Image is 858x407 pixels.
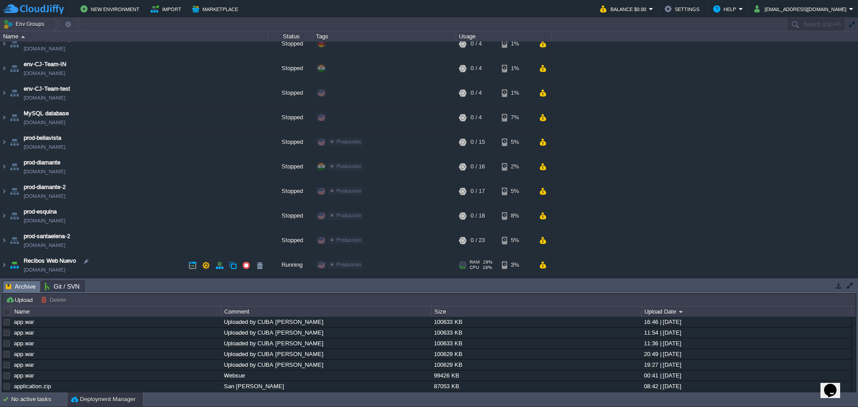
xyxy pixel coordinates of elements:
div: 1% [502,32,531,56]
img: AMDAwAAAACH5BAEAAAAALAAAAAABAAEAAAICRAEAOw== [0,155,8,179]
span: Produccion [336,237,361,243]
a: env-CJ-Team-IN [24,60,66,69]
a: [DOMAIN_NAME] [24,69,65,78]
a: prod-santaelena-2 [24,232,70,241]
div: 0 / 4 [471,81,482,105]
div: 5% [502,228,531,252]
img: AMDAwAAAACH5BAEAAAAALAAAAAABAAEAAAICRAEAOw== [0,81,8,105]
img: AMDAwAAAACH5BAEAAAAALAAAAAABAAEAAAICRAEAOw== [8,105,21,130]
button: Marketplace [192,4,241,14]
div: Name [12,306,221,317]
span: Produccion [336,213,361,218]
button: New Environment [80,4,142,14]
a: prod-esquina [24,207,57,216]
a: [DOMAIN_NAME] [24,241,65,250]
a: application.zip [14,383,51,390]
div: 3% [502,253,531,277]
img: AMDAwAAAACH5BAEAAAAALAAAAAABAAEAAAICRAEAOw== [8,155,21,179]
div: Uploaded by CUBA [PERSON_NAME] [222,360,431,370]
button: Settings [665,4,702,14]
div: 0 / 4 [471,32,482,56]
span: 29% [483,260,492,265]
div: Tags [314,31,456,42]
iframe: chat widget [820,371,849,398]
img: AMDAwAAAACH5BAEAAAAALAAAAAABAAEAAAICRAEAOw== [0,253,8,277]
div: Stopped [269,228,313,252]
a: app.war [14,319,34,325]
div: 19:27 | [DATE] [642,360,851,370]
a: app.war [14,361,34,368]
div: Stopped [269,81,313,105]
img: CloudJiffy [3,4,64,15]
button: Balance $0.00 [600,4,649,14]
div: Status [269,31,313,42]
div: San [PERSON_NAME] [222,381,431,391]
div: 100633 KB [432,338,641,348]
div: 16:46 | [DATE] [642,317,851,327]
div: 00:41 | [DATE] [642,370,851,381]
div: Running [269,253,313,277]
div: 0 / 23 [471,228,485,252]
div: 1% [502,81,531,105]
img: AMDAwAAAACH5BAEAAAAALAAAAAABAAEAAAICRAEAOw== [8,32,21,56]
div: Uploaded by CUBA [PERSON_NAME] [222,349,431,359]
button: Import [151,4,184,14]
span: Recibos Web Nuevo [24,256,76,265]
div: 5% [502,130,531,154]
a: app.war [14,372,34,379]
a: prod-diamante-2 [24,183,66,192]
div: Stopped [269,56,313,80]
a: app.war [14,329,34,336]
img: AMDAwAAAACH5BAEAAAAALAAAAAABAAEAAAICRAEAOw== [8,130,21,154]
span: Produccion [336,164,361,169]
img: AMDAwAAAACH5BAEAAAAALAAAAAABAAEAAAICRAEAOw== [8,253,21,277]
a: MySQL database [24,109,69,118]
div: 1% [502,56,531,80]
button: Upload [6,296,35,304]
div: Stopped [269,105,313,130]
div: 0 / 4 [471,56,482,80]
div: 8% [502,204,531,228]
a: app.war [14,351,34,357]
img: AMDAwAAAACH5BAEAAAAALAAAAAABAAEAAAICRAEAOw== [0,179,8,203]
a: [DOMAIN_NAME] [24,216,65,225]
div: 87053 KB [432,381,641,391]
div: 08:42 | [DATE] [642,381,851,391]
div: 100633 KB [432,327,641,338]
span: Produccion [336,262,361,267]
a: [DOMAIN_NAME] [24,265,65,274]
img: AMDAwAAAACH5BAEAAAAALAAAAAABAAEAAAICRAEAOw== [0,105,8,130]
a: env-CJ-Team-test [24,84,70,93]
div: Stopped [269,32,313,56]
button: Env Groups [3,18,47,30]
div: 0 / 17 [471,179,485,203]
div: 0 / 4 [471,105,482,130]
a: [DOMAIN_NAME] [24,143,65,151]
a: [DOMAIN_NAME] [24,93,65,102]
div: 2% [502,155,531,179]
button: Help [713,4,739,14]
img: AMDAwAAAACH5BAEAAAAALAAAAAABAAEAAAICRAEAOw== [0,130,8,154]
button: Deployment Manager [71,395,135,404]
a: prod-diamante [24,158,60,167]
img: AMDAwAAAACH5BAEAAAAALAAAAAABAAEAAAICRAEAOw== [8,204,21,228]
a: [DOMAIN_NAME] [24,44,65,53]
button: [EMAIL_ADDRESS][DOMAIN_NAME] [754,4,849,14]
div: Uploaded by CUBA [PERSON_NAME] [222,338,431,348]
span: Produccion [336,188,361,193]
a: [DOMAIN_NAME] [24,167,65,176]
div: 99426 KB [432,370,641,381]
div: Upload Date [642,306,851,317]
div: Stopped [269,130,313,154]
span: Produccion [336,139,361,144]
div: 7% [502,105,531,130]
div: 0 / 15 [471,130,485,154]
div: No active tasks [11,392,67,407]
a: app.war [14,340,34,347]
div: 0 / 16 [471,155,485,179]
span: CPU [470,265,479,270]
span: 18% [483,265,492,270]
